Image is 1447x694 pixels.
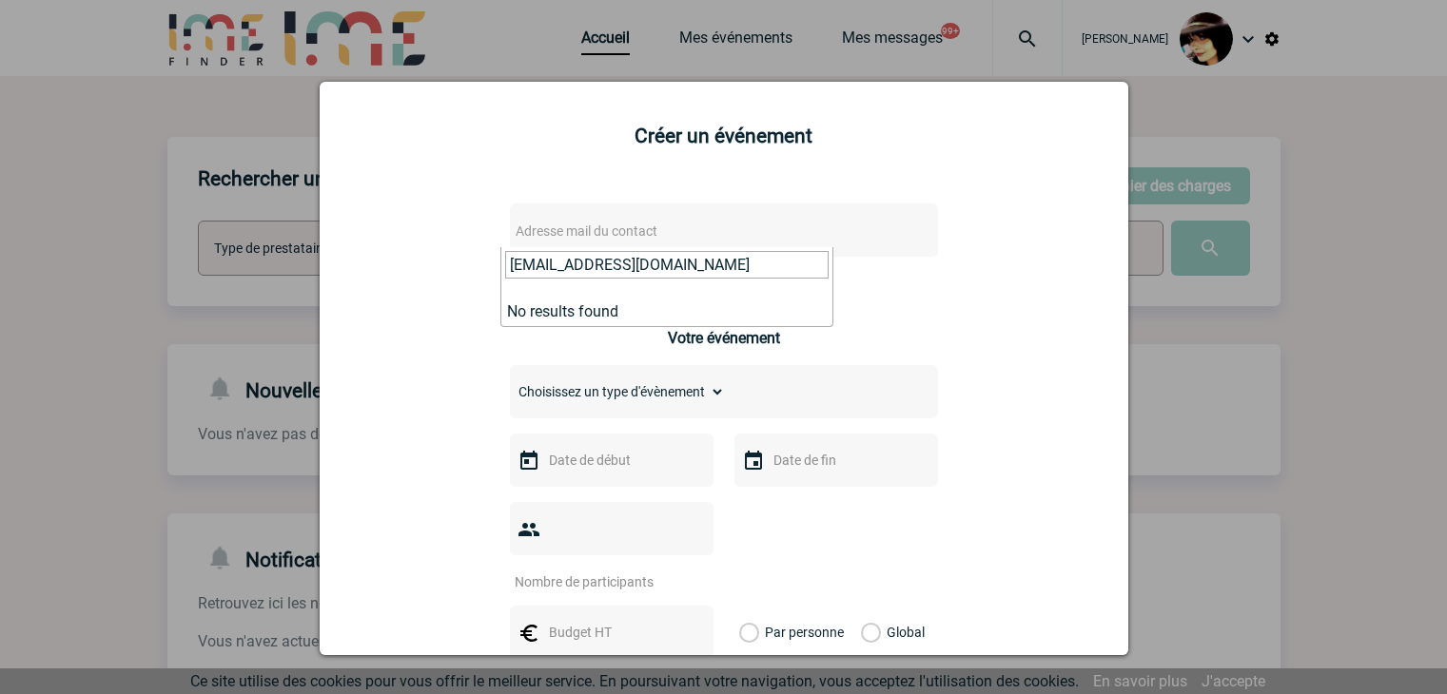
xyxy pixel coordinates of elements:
[861,606,873,659] label: Global
[510,569,689,594] input: Nombre de participants
[501,297,832,326] li: No results found
[544,448,675,472] input: Date de début
[544,620,675,645] input: Budget HT
[516,223,657,239] span: Adresse mail du contact
[739,606,760,659] label: Par personne
[769,448,900,472] input: Date de fin
[668,329,780,347] h3: Votre événement
[343,125,1105,147] h2: Créer un événement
